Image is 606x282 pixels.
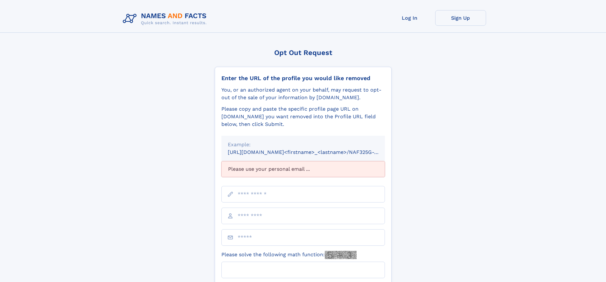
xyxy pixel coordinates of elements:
img: Logo Names and Facts [120,10,212,27]
div: You, or an authorized agent on your behalf, may request to opt-out of the sale of your informatio... [221,86,385,101]
div: Enter the URL of the profile you would like removed [221,75,385,82]
small: [URL][DOMAIN_NAME]<firstname>_<lastname>/NAF325G-xxxxxxxx [228,149,397,155]
div: Please use your personal email ... [221,161,385,177]
label: Please solve the following math function: [221,251,357,259]
div: Please copy and paste the specific profile page URL on [DOMAIN_NAME] you want removed into the Pr... [221,105,385,128]
a: Log In [384,10,435,26]
div: Example: [228,141,379,148]
a: Sign Up [435,10,486,26]
div: Opt Out Request [215,49,392,57]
